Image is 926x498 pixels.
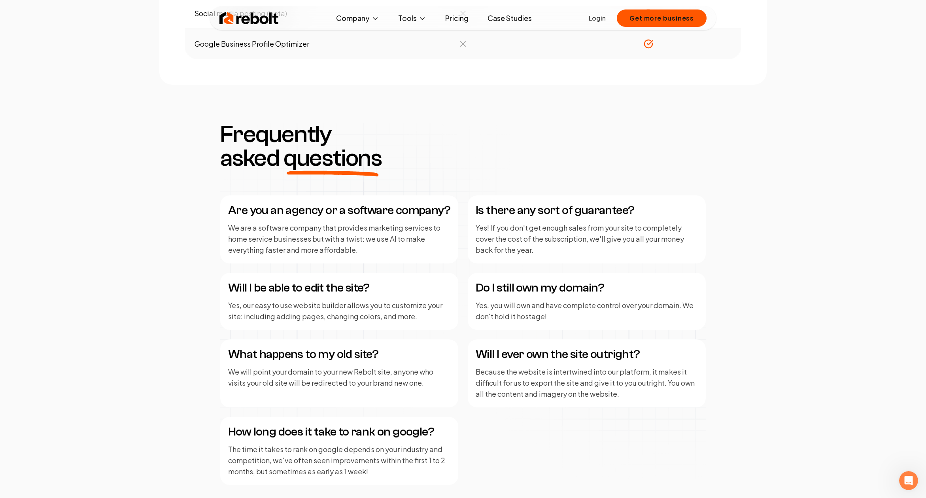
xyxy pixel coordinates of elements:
[392,10,433,26] button: Tools
[330,10,386,26] button: Company
[439,10,475,26] a: Pricing
[228,366,450,388] p: We will point your domain to your new Rebolt site, anyone who visits your old site will be redire...
[228,347,450,362] h4: What happens to my old site?
[476,366,698,400] p: Because the website is intertwined into our platform, it makes it difficult for us to export the ...
[617,9,707,27] button: Get more business
[228,444,450,477] p: The time it takes to rank on google depends on your industry and competition, we've often seen im...
[589,13,606,23] a: Login
[228,203,450,218] h4: Are you an agency or a software company?
[476,281,698,295] h4: Do I still own my domain?
[219,10,279,26] img: Rebolt Logo
[228,425,450,439] h4: How long does it take to rank on google?
[476,347,698,362] h4: Will I ever own the site outright?
[228,281,450,295] h4: Will I be able to edit the site?
[476,300,698,322] p: Yes, you will own and have complete control over your domain. We don't hold it hostage!
[283,146,382,170] span: questions
[899,471,918,490] iframe: Intercom live chat
[185,29,370,59] td: Google Business Profile Optimizer
[220,123,391,170] h3: Frequently asked
[228,300,450,322] p: Yes, our easy to use website builder allows you to customize your site: including adding pages, c...
[228,222,450,256] p: We are a software company that provides marketing services to home service businesses but with a ...
[476,203,698,218] h4: Is there any sort of guarantee?
[476,222,698,256] p: Yes! If you don't get enough sales from your site to completely cover the cost of the subscriptio...
[481,10,538,26] a: Case Studies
